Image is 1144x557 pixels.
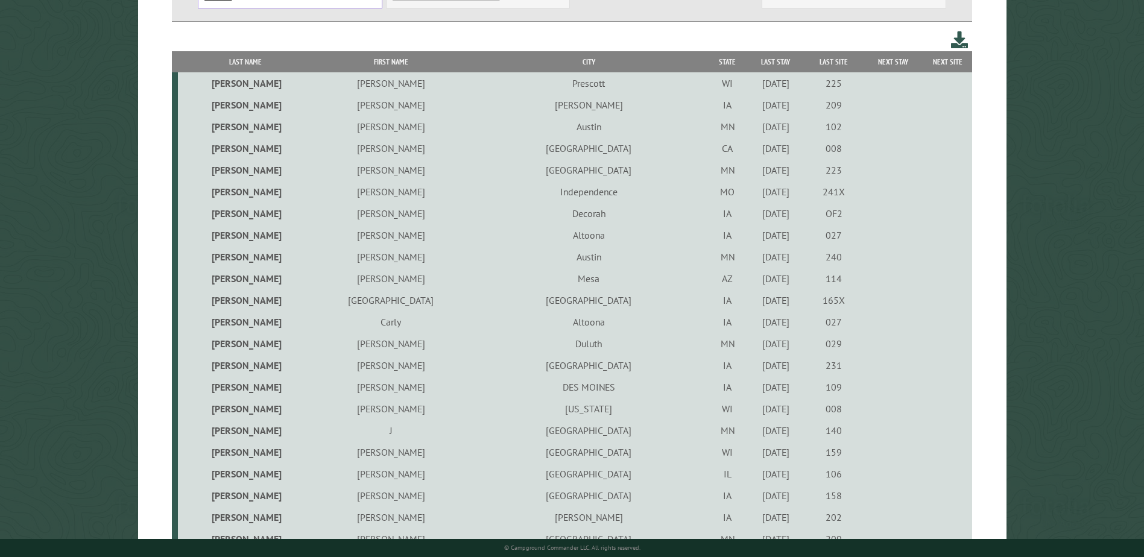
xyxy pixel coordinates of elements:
td: MN [709,116,746,137]
td: 008 [805,137,863,159]
td: [PERSON_NAME] [312,441,469,463]
td: 008 [805,398,863,420]
div: [DATE] [748,468,803,480]
td: IA [709,94,746,116]
div: [DATE] [748,164,803,176]
td: [PERSON_NAME] [312,203,469,224]
td: [PERSON_NAME] [312,398,469,420]
div: [DATE] [748,381,803,393]
td: IA [709,224,746,246]
td: MN [709,528,746,550]
td: Mesa [469,268,709,289]
th: Next Stay [863,51,924,72]
td: [PERSON_NAME] [312,137,469,159]
td: [PERSON_NAME] [178,289,312,311]
th: Last Name [178,51,312,72]
td: [PERSON_NAME] [469,94,709,116]
td: [GEOGRAPHIC_DATA] [469,485,709,506]
td: IA [709,506,746,528]
td: [PERSON_NAME] [312,354,469,376]
td: [PERSON_NAME] [178,224,312,246]
td: 102 [805,116,863,137]
td: 140 [805,420,863,441]
div: [DATE] [748,294,803,306]
td: MO [709,181,746,203]
td: Altoona [469,224,709,246]
td: [PERSON_NAME] [312,181,469,203]
td: 027 [805,311,863,333]
td: [GEOGRAPHIC_DATA] [469,528,709,550]
div: [DATE] [748,403,803,415]
div: [DATE] [748,272,803,285]
td: DES MOINES [469,376,709,398]
td: [PERSON_NAME] [178,441,312,463]
td: WI [709,72,746,94]
td: IA [709,289,746,311]
td: [PERSON_NAME] [178,354,312,376]
td: WI [709,441,746,463]
div: [DATE] [748,142,803,154]
td: IA [709,203,746,224]
td: MN [709,246,746,268]
td: [PERSON_NAME] [178,485,312,506]
th: City [469,51,709,72]
td: Decorah [469,203,709,224]
td: [PERSON_NAME] [312,333,469,354]
td: Austin [469,116,709,137]
td: [PERSON_NAME] [178,463,312,485]
div: [DATE] [748,207,803,219]
td: [PERSON_NAME] [178,116,312,137]
td: IA [709,376,746,398]
td: MN [709,420,746,441]
td: 159 [805,441,863,463]
td: [PERSON_NAME] [312,116,469,137]
td: [PERSON_NAME] [312,485,469,506]
td: 202 [805,506,863,528]
td: [PERSON_NAME] [312,94,469,116]
div: [DATE] [748,533,803,545]
div: [DATE] [748,77,803,89]
td: [PERSON_NAME] [312,72,469,94]
td: [PERSON_NAME] [312,159,469,181]
div: [DATE] [748,511,803,523]
th: First Name [312,51,469,72]
td: [GEOGRAPHIC_DATA] [469,420,709,441]
td: [PERSON_NAME] [469,506,709,528]
td: 027 [805,224,863,246]
td: [PERSON_NAME] [178,398,312,420]
td: [PERSON_NAME] [312,376,469,398]
td: [PERSON_NAME] [312,224,469,246]
div: [DATE] [748,338,803,350]
td: IA [709,354,746,376]
div: [DATE] [748,251,803,263]
td: Austin [469,246,709,268]
td: Independence [469,181,709,203]
td: AZ [709,268,746,289]
td: Carly [312,311,469,333]
td: [PERSON_NAME] [178,333,312,354]
td: [PERSON_NAME] [178,420,312,441]
td: 158 [805,485,863,506]
th: State [709,51,746,72]
td: 209 [805,94,863,116]
td: OF2 [805,203,863,224]
div: [DATE] [748,489,803,502]
td: [GEOGRAPHIC_DATA] [469,463,709,485]
td: Prescott [469,72,709,94]
td: 240 [805,246,863,268]
th: Last Stay [746,51,805,72]
td: MN [709,159,746,181]
th: Next Site [924,51,972,72]
td: [GEOGRAPHIC_DATA] [469,289,709,311]
td: IA [709,311,746,333]
td: 209 [805,528,863,550]
td: 114 [805,268,863,289]
small: © Campground Commander LLC. All rights reserved. [504,544,640,552]
div: [DATE] [748,229,803,241]
td: 165X [805,289,863,311]
td: WI [709,398,746,420]
td: 231 [805,354,863,376]
td: [PERSON_NAME] [178,506,312,528]
div: [DATE] [748,424,803,436]
div: [DATE] [748,186,803,198]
